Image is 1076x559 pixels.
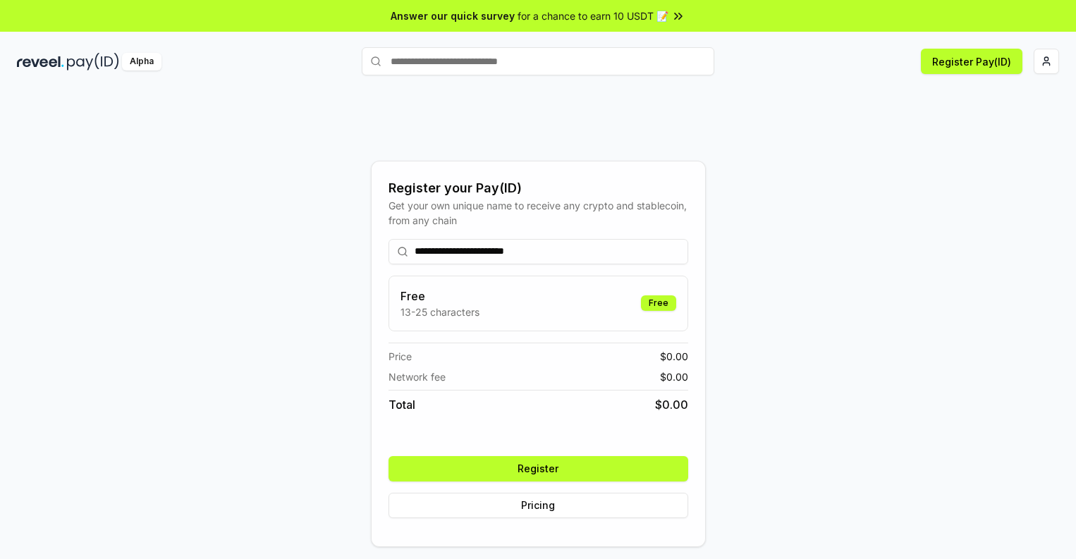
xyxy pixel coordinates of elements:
[389,349,412,364] span: Price
[921,49,1022,74] button: Register Pay(ID)
[641,295,676,311] div: Free
[389,178,688,198] div: Register your Pay(ID)
[122,53,161,70] div: Alpha
[660,369,688,384] span: $ 0.00
[389,456,688,481] button: Register
[389,369,446,384] span: Network fee
[518,8,668,23] span: for a chance to earn 10 USDT 📝
[660,349,688,364] span: $ 0.00
[389,198,688,228] div: Get your own unique name to receive any crypto and stablecoin, from any chain
[655,396,688,413] span: $ 0.00
[67,53,119,70] img: pay_id
[389,396,415,413] span: Total
[17,53,64,70] img: reveel_dark
[391,8,515,23] span: Answer our quick survey
[389,493,688,518] button: Pricing
[401,305,479,319] p: 13-25 characters
[401,288,479,305] h3: Free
